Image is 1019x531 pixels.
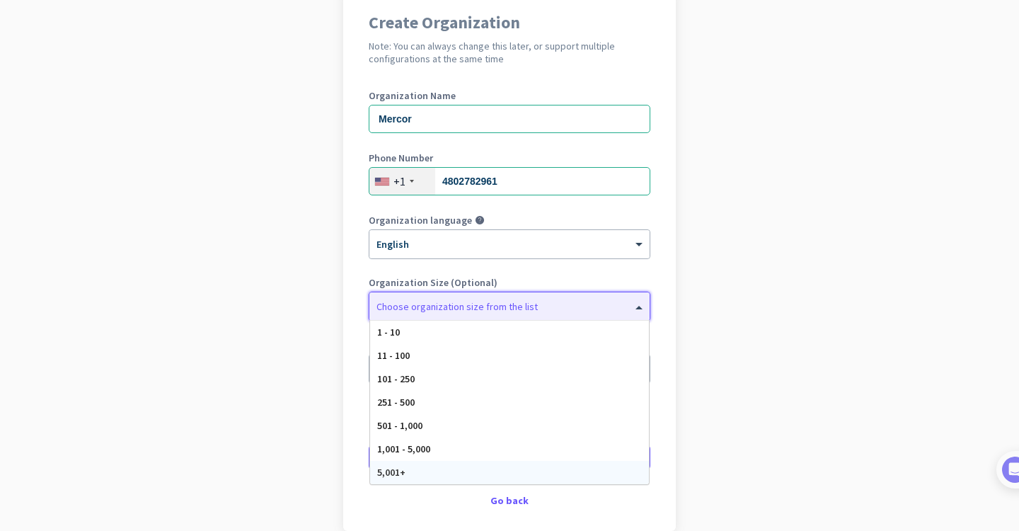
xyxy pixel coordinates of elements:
[377,396,415,409] span: 251 - 500
[377,466,405,479] span: 5,001+
[377,442,430,455] span: 1,001 - 5,000
[369,14,650,31] h1: Create Organization
[369,91,650,101] label: Organization Name
[369,153,650,163] label: Phone Number
[369,496,650,506] div: Go back
[377,326,400,338] span: 1 - 10
[377,372,415,385] span: 101 - 250
[377,419,422,432] span: 501 - 1,000
[377,349,410,362] span: 11 - 100
[369,278,650,287] label: Organization Size (Optional)
[369,167,650,195] input: 201-555-0123
[393,174,405,188] div: +1
[369,40,650,65] h2: Note: You can always change this later, or support multiple configurations at the same time
[369,215,472,225] label: Organization language
[369,105,650,133] input: What is the name of your organization?
[370,321,649,484] div: Options List
[369,340,650,350] label: Organization Time Zone
[369,445,650,470] button: Create Organization
[475,215,485,225] i: help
